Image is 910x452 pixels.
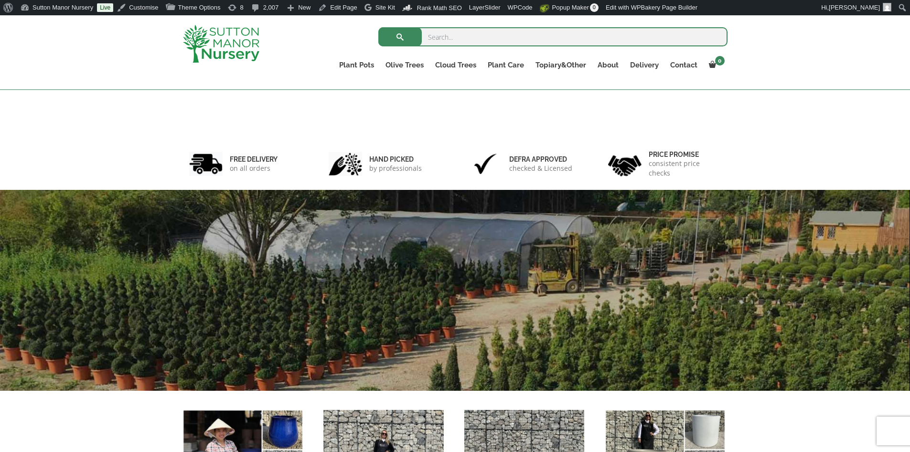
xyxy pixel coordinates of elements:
img: 2.jpg [329,152,362,176]
span: Rank Math SEO [417,4,462,11]
p: checked & Licensed [509,164,572,173]
h6: hand picked [369,155,422,164]
a: Plant Care [482,58,530,72]
a: Topiary&Other [530,58,592,72]
span: 0 [715,56,725,66]
a: About [592,58,624,72]
span: 0 [590,3,599,12]
input: Search... [378,27,728,46]
img: logo [183,25,259,63]
a: Live [97,3,113,12]
img: 1.jpg [189,152,223,176]
h6: Price promise [649,150,721,159]
a: Contact [664,58,703,72]
p: by professionals [369,164,422,173]
a: Cloud Trees [429,58,482,72]
a: Plant Pots [333,58,380,72]
a: Delivery [624,58,664,72]
p: on all orders [230,164,278,173]
img: 4.jpg [608,149,642,178]
p: consistent price checks [649,159,721,178]
a: Olive Trees [380,58,429,72]
h6: FREE DELIVERY [230,155,278,164]
span: Site Kit [375,4,395,11]
span: [PERSON_NAME] [829,4,880,11]
a: 0 [703,58,728,72]
h6: Defra approved [509,155,572,164]
img: 3.jpg [469,152,502,176]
